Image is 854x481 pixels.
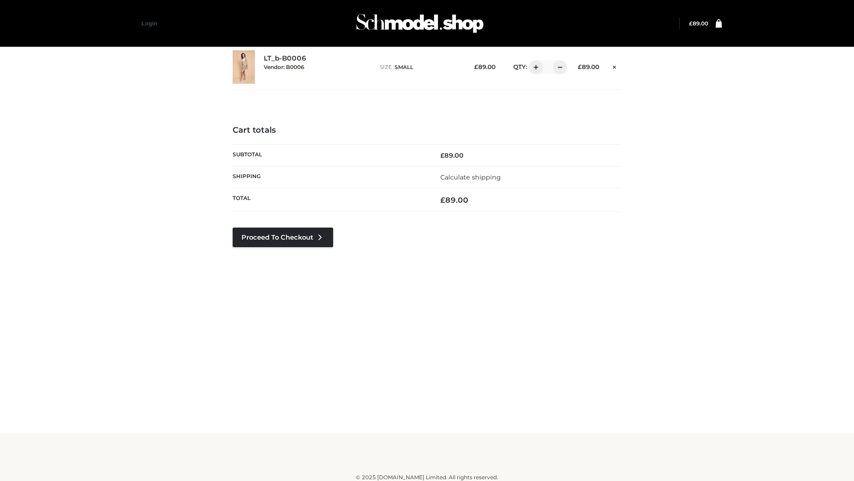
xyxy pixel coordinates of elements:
a: Calculate shipping [440,173,501,181]
bdi: 89.00 [440,196,468,204]
bdi: 89.00 [689,20,708,27]
span: SMALL [395,64,413,70]
bdi: 89.00 [578,63,599,70]
a: Login [141,20,157,27]
a: £89.00 [689,20,708,27]
div: LT_b-B0006 [264,54,371,79]
span: £ [689,20,693,27]
div: QTY: [504,60,564,74]
bdi: 89.00 [440,151,463,159]
th: Total [233,188,427,212]
span: £ [578,63,582,70]
span: £ [440,196,445,204]
a: Proceed to Checkout [233,228,333,247]
bdi: 89.00 [474,63,495,70]
h4: Cart totals [233,126,621,135]
a: Remove this item [608,60,621,72]
span: £ [474,63,478,70]
th: Subtotal [233,144,427,166]
small: Vendor: B0006 [264,64,304,70]
span: £ [440,151,444,159]
th: Shipping [233,166,427,188]
img: Schmodel Admin 964 [353,6,487,41]
p: size : [380,63,460,71]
